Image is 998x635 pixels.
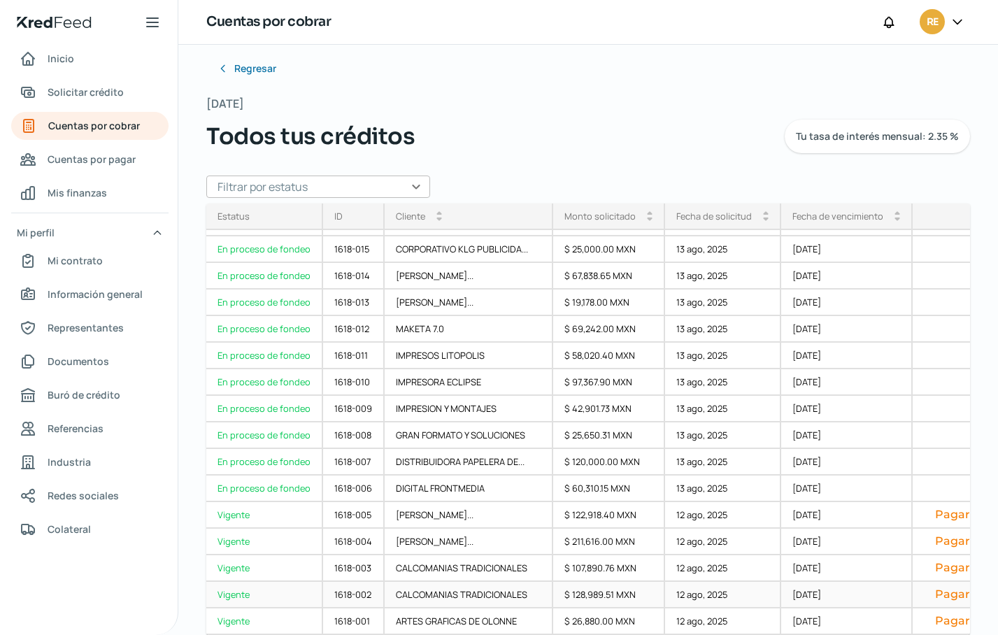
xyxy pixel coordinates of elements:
div: 13 ago, 2025 [665,343,781,369]
div: $ 107,890.76 MXN [553,555,665,582]
div: Fecha de solicitud [676,210,752,222]
button: Pagar [924,587,981,601]
a: En proceso de fondeo [206,422,323,449]
span: Cuentas por pagar [48,150,136,168]
div: $ 42,901.73 MXN [553,396,665,422]
div: [DATE] [781,582,913,608]
span: [DATE] [206,94,244,114]
button: Regresar [206,55,287,83]
span: Buró de crédito [48,386,120,404]
a: Industria [11,448,169,476]
a: Vigente [206,529,323,555]
div: Fecha de vencimiento [792,210,883,222]
div: $ 67,838.65 MXN [553,263,665,290]
a: En proceso de fondeo [206,369,323,396]
div: $ 25,650.31 MXN [553,422,665,449]
span: Mis finanzas [48,184,107,201]
span: Documentos [48,352,109,370]
div: $ 58,020.40 MXN [553,343,665,369]
a: En proceso de fondeo [206,316,323,343]
i: arrow_drop_down [436,216,442,222]
a: En proceso de fondeo [206,343,323,369]
div: $ 122,918.40 MXN [553,502,665,529]
div: 13 ago, 2025 [665,449,781,476]
div: DIGITAL FRONTMEDIA [385,476,553,502]
div: 13 ago, 2025 [665,422,781,449]
i: arrow_drop_down [894,216,900,222]
div: 1618-004 [323,529,385,555]
div: 1618-013 [323,290,385,316]
div: [DATE] [781,290,913,316]
div: 12 ago, 2025 [665,529,781,555]
h1: Cuentas por cobrar [206,12,331,32]
span: Mi perfil [17,224,55,241]
div: [DATE] [781,476,913,502]
div: CALCOMANIAS TRADICIONALES [385,582,553,608]
span: Solicitar crédito [48,83,124,101]
span: Todos tus créditos [206,120,415,153]
a: Información general [11,280,169,308]
button: Pagar [924,614,981,628]
div: [DATE] [781,396,913,422]
div: 12 ago, 2025 [665,582,781,608]
a: Mis finanzas [11,179,169,207]
div: 1618-002 [323,582,385,608]
a: Vigente [206,502,323,529]
div: 1618-005 [323,502,385,529]
span: Redes sociales [48,487,119,504]
a: Vigente [206,555,323,582]
span: RE [927,14,938,31]
div: [PERSON_NAME]... [385,290,553,316]
div: [DATE] [781,263,913,290]
a: Cuentas por pagar [11,145,169,173]
div: IMPRESORA ECLIPSE [385,369,553,396]
a: Colateral [11,515,169,543]
span: Representantes [48,319,124,336]
a: Documentos [11,348,169,376]
div: 12 ago, 2025 [665,608,781,635]
button: Pagar [924,534,981,548]
div: Vigente [206,582,323,608]
div: GRAN FORMATO Y SOLUCIONES [385,422,553,449]
div: $ 60,310.15 MXN [553,476,665,502]
div: $ 211,616.00 MXN [553,529,665,555]
a: En proceso de fondeo [206,396,323,422]
a: Representantes [11,314,169,342]
div: ID [334,210,343,222]
div: 13 ago, 2025 [665,316,781,343]
div: 1618-008 [323,422,385,449]
div: $ 128,989.51 MXN [553,582,665,608]
div: En proceso de fondeo [206,449,323,476]
div: 1618-007 [323,449,385,476]
div: [DATE] [781,449,913,476]
div: [DATE] [781,236,913,263]
div: $ 19,178.00 MXN [553,290,665,316]
div: 1618-010 [323,369,385,396]
div: DISTRIBUIDORA PAPELERA DE... [385,449,553,476]
span: Tu tasa de interés mensual: 2.35 % [796,131,959,141]
div: 13 ago, 2025 [665,396,781,422]
span: Inicio [48,50,74,67]
a: En proceso de fondeo [206,290,323,316]
div: $ 26,880.00 MXN [553,608,665,635]
div: CALCOMANIAS TRADICIONALES [385,555,553,582]
a: Buró de crédito [11,381,169,409]
div: 13 ago, 2025 [665,290,781,316]
div: 12 ago, 2025 [665,502,781,529]
button: Pagar [924,561,981,575]
div: 1618-003 [323,555,385,582]
a: Cuentas por cobrar [11,112,169,140]
div: [PERSON_NAME]... [385,529,553,555]
div: CORPORATIVO KLG PUBLICIDA... [385,236,553,263]
button: Pagar [924,508,981,522]
div: $ 97,367.90 MXN [553,369,665,396]
div: $ 120,000.00 MXN [553,449,665,476]
a: Mi contrato [11,247,169,275]
a: Vigente [206,608,323,635]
